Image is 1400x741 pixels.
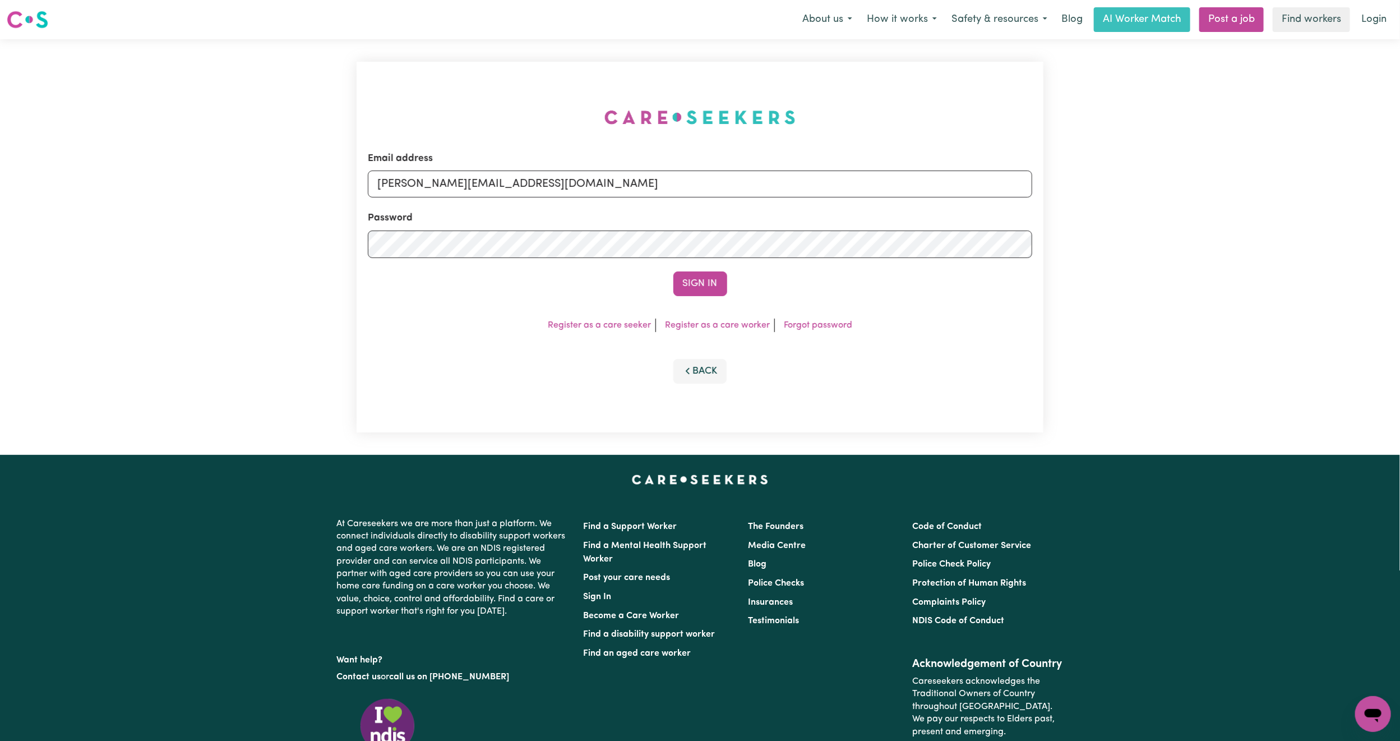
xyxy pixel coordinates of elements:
[665,321,770,330] a: Register as a care worker
[860,8,944,31] button: How it works
[584,649,691,658] a: Find an aged care worker
[748,541,806,550] a: Media Centre
[748,560,766,569] a: Blog
[1199,7,1264,32] a: Post a job
[337,650,570,666] p: Want help?
[584,592,612,601] a: Sign In
[584,541,707,564] a: Find a Mental Health Support Worker
[584,630,715,639] a: Find a disability support worker
[584,573,671,582] a: Post your care needs
[368,151,433,166] label: Email address
[1055,7,1089,32] a: Blog
[912,598,986,607] a: Complaints Policy
[912,616,1004,625] a: NDIS Code of Conduct
[368,171,1032,197] input: Email address
[1355,696,1391,732] iframe: Button to launch messaging window, conversation in progress
[337,673,381,682] a: Contact us
[912,522,982,531] a: Code of Conduct
[584,522,677,531] a: Find a Support Worker
[748,522,803,531] a: The Founders
[368,211,413,225] label: Password
[1273,7,1350,32] a: Find workers
[912,657,1063,671] h2: Acknowledgement of Country
[748,598,793,607] a: Insurances
[7,7,48,33] a: Careseekers logo
[337,513,570,623] p: At Careseekers we are more than just a platform. We connect individuals directly to disability su...
[673,359,727,384] button: Back
[795,8,860,31] button: About us
[673,271,727,296] button: Sign In
[390,673,510,682] a: call us on [PHONE_NUMBER]
[337,666,570,688] p: or
[784,321,852,330] a: Forgot password
[584,611,680,620] a: Become a Care Worker
[912,560,991,569] a: Police Check Policy
[1094,7,1190,32] a: AI Worker Match
[912,541,1031,550] a: Charter of Customer Service
[1355,7,1393,32] a: Login
[748,616,799,625] a: Testimonials
[944,8,1055,31] button: Safety & resources
[632,475,768,484] a: Careseekers home page
[7,10,48,30] img: Careseekers logo
[912,579,1026,588] a: Protection of Human Rights
[548,321,651,330] a: Register as a care seeker
[748,579,804,588] a: Police Checks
